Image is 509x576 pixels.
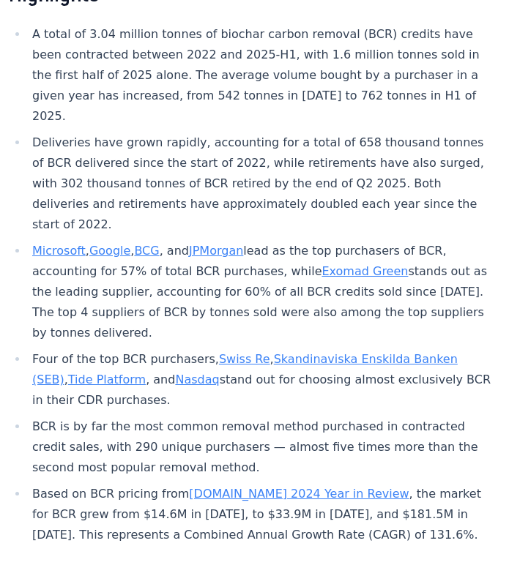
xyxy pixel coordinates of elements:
[189,244,243,258] a: JPMorgan
[189,487,409,501] a: [DOMAIN_NAME] 2024 Year in Review
[322,264,408,278] a: Exomad Green
[28,241,494,343] li: , , , and lead as the top purchasers of BCR, accounting for 57% of total BCR purchases, while sta...
[175,373,219,386] a: Nasdaq
[89,244,130,258] a: Google
[32,244,86,258] a: Microsoft
[28,24,494,127] li: A total of 3.04 million tonnes of biochar carbon removal (BCR) credits have been contracted betwe...
[28,416,494,478] li: BCR is by far the most common removal method purchased in contracted credit sales, with 290 uniqu...
[28,132,494,235] li: Deliveries have grown rapidly, accounting for a total of 658 thousand tonnes of BCR delivered sin...
[219,352,270,366] a: Swiss Re
[134,244,159,258] a: BCG
[28,349,494,411] li: Four of the top BCR purchasers, , , , and stand out for choosing almost exclusively BCR in their ...
[68,373,146,386] a: Tide Platform
[28,484,494,545] li: Based on BCR pricing from , the market for BCR grew from $14.6M in [DATE], to $33.9M in [DATE], a...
